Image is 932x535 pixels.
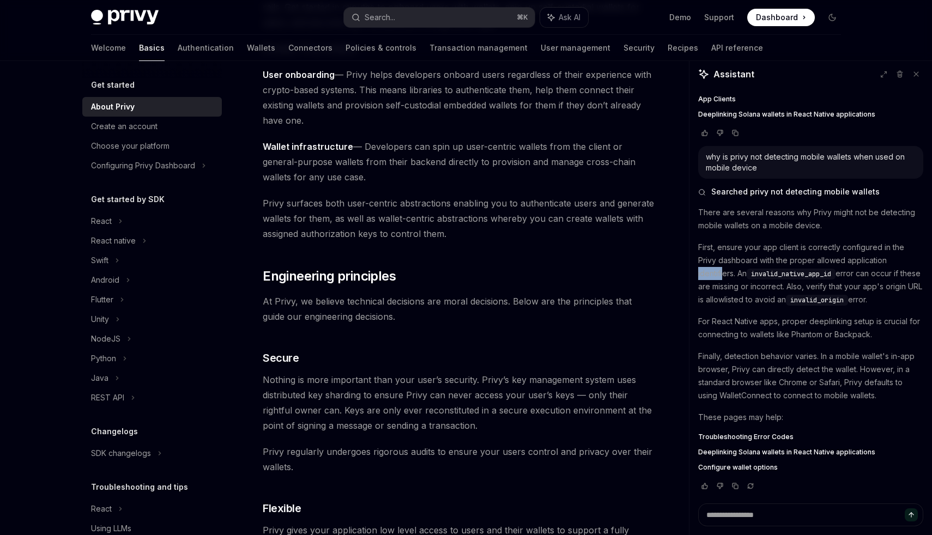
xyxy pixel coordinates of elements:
div: Flutter [91,293,113,306]
span: Dashboard [756,12,798,23]
p: For React Native apps, proper deeplinking setup is crucial for connecting to wallets like Phantom... [698,315,923,341]
div: Python [91,352,116,365]
a: Support [704,12,734,23]
a: User management [541,35,610,61]
a: Wallets [247,35,275,61]
div: React [91,502,112,515]
span: — Developers can spin up user-centric wallets from the client or general-purpose wallets from the... [263,139,656,185]
a: About Privy [82,97,222,117]
div: Using LLMs [91,522,131,535]
span: Privy surfaces both user-centric abstractions enabling you to authenticate users and generate wal... [263,196,656,241]
p: These pages may help: [698,411,923,424]
span: Configure wallet options [698,463,778,472]
a: Dashboard [747,9,815,26]
a: Create an account [82,117,222,136]
h5: Get started by SDK [91,193,165,206]
a: Choose your platform [82,136,222,156]
span: ⌘ K [517,13,528,22]
span: At Privy, we believe technical decisions are moral decisions. Below are the principles that guide... [263,294,656,324]
a: Demo [669,12,691,23]
a: App Clients [698,95,923,104]
span: — Privy helps developers onboard users regardless of their experience with crypto-based systems. ... [263,67,656,128]
div: Search... [365,11,395,24]
div: Create an account [91,120,158,133]
span: Engineering principles [263,267,396,285]
a: Security [624,35,655,61]
div: Android [91,273,119,287]
div: REST API [91,391,124,404]
a: Welcome [91,35,126,61]
span: Searched privy not detecting mobile wallets [711,186,880,197]
p: Finally, detection behavior varies. In a mobile wallet's in-app browser, Privy can directly detec... [698,350,923,402]
a: Authentication [178,35,234,61]
span: App Clients [698,95,736,104]
a: Transaction management [429,35,528,61]
strong: User onboarding [263,69,335,80]
p: First, ensure your app client is correctly configured in the Privy dashboard with the proper allo... [698,241,923,306]
div: React native [91,234,136,247]
button: Search...⌘K [344,8,535,27]
button: Searched privy not detecting mobile wallets [698,186,923,197]
p: There are several reasons why Privy might not be detecting mobile wallets on a mobile device. [698,206,923,232]
span: Flexible [263,501,301,516]
div: Unity [91,313,109,326]
span: invalid_native_app_id [751,270,831,278]
h5: Troubleshooting and tips [91,481,188,494]
a: Configure wallet options [698,463,923,472]
div: why is privy not detecting mobile wallets when used on mobile device [706,151,916,173]
strong: Wallet infrastructure [263,141,353,152]
a: Policies & controls [346,35,416,61]
span: Assistant [713,68,754,81]
button: Send message [905,508,918,521]
div: React [91,215,112,228]
a: API reference [711,35,763,61]
a: Deeplinking Solana wallets in React Native applications [698,110,923,119]
div: SDK changelogs [91,447,151,460]
div: Swift [91,254,108,267]
span: invalid_origin [790,296,844,305]
span: Deeplinking Solana wallets in React Native applications [698,110,875,119]
span: Secure [263,350,299,366]
span: Nothing is more important than your user’s security. Privy’s key management system uses distribut... [263,372,656,433]
span: Privy regularly undergoes rigorous audits to ensure your users control and privacy over their wal... [263,444,656,475]
a: Deeplinking Solana wallets in React Native applications [698,448,923,457]
div: NodeJS [91,332,120,345]
div: About Privy [91,100,135,113]
button: Ask AI [540,8,588,27]
a: Basics [139,35,165,61]
button: Toggle dark mode [824,9,841,26]
div: Configuring Privy Dashboard [91,159,195,172]
div: Choose your platform [91,139,170,153]
a: Recipes [668,35,698,61]
div: Java [91,372,108,385]
a: Connectors [288,35,332,61]
h5: Changelogs [91,425,138,438]
span: Ask AI [559,12,580,23]
h5: Get started [91,78,135,92]
span: Deeplinking Solana wallets in React Native applications [698,448,875,457]
img: dark logo [91,10,159,25]
a: Troubleshooting Error Codes [698,433,923,441]
span: Troubleshooting Error Codes [698,433,794,441]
